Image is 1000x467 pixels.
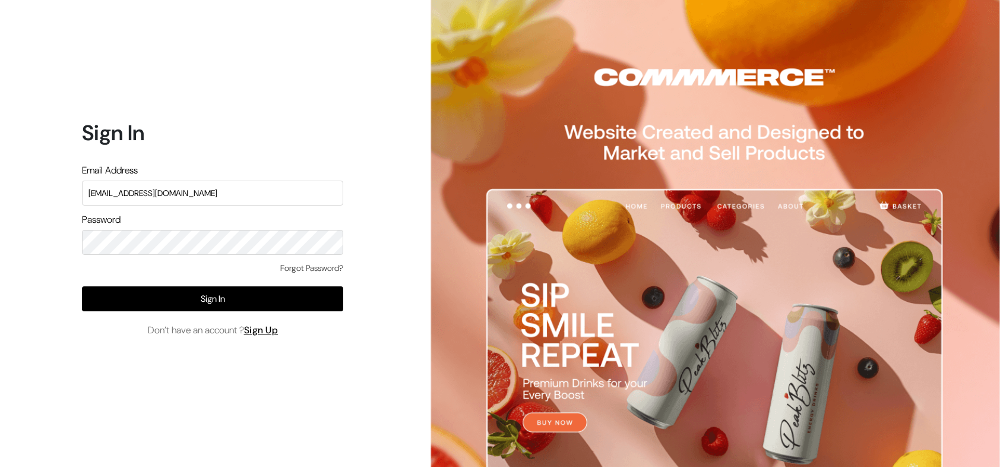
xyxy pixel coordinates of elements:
[82,120,343,146] h1: Sign In
[82,286,343,311] button: Sign In
[82,163,138,178] label: Email Address
[148,323,279,337] span: Don’t have an account ?
[82,213,121,227] label: Password
[280,262,343,274] a: Forgot Password?
[244,324,279,336] a: Sign Up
